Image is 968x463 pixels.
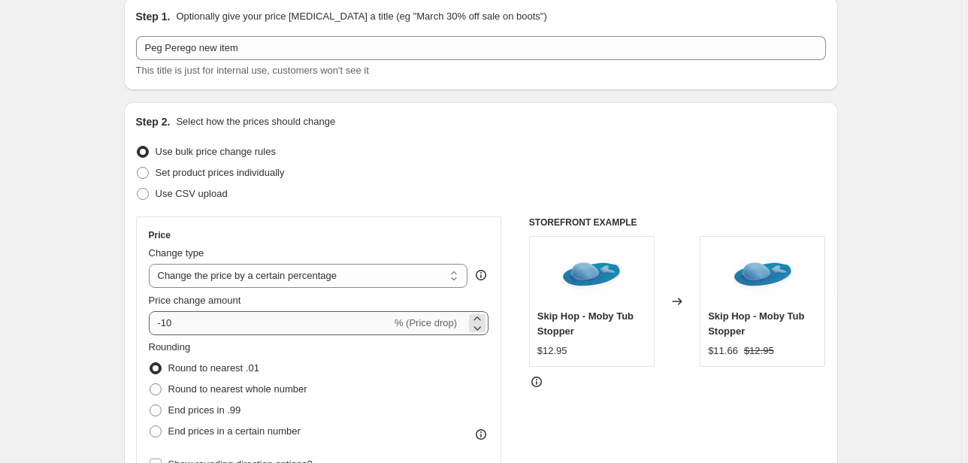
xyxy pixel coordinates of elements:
span: End prices in .99 [168,404,241,416]
input: 30% off holiday sale [136,36,826,60]
strike: $12.95 [744,343,774,359]
p: Select how the prices should change [176,114,335,129]
span: This title is just for internal use, customers won't see it [136,65,369,76]
span: Rounding [149,341,191,353]
span: Skip Hop - Moby Tub Stopper [708,310,804,337]
span: Round to nearest .01 [168,362,259,374]
span: Set product prices individually [156,167,285,178]
input: -15 [149,311,392,335]
h6: STOREFRONT EXAMPLE [529,216,826,228]
span: % (Price drop) [395,317,457,328]
p: Optionally give your price [MEDICAL_DATA] a title (eg "March 30% off sale on boots") [176,9,546,24]
span: Skip Hop - Moby Tub Stopper [537,310,634,337]
span: Price change amount [149,295,241,306]
div: help [473,268,489,283]
span: Change type [149,247,204,259]
h2: Step 1. [136,9,171,24]
img: skip-hop-moby-tub-stopper-31223397259_80x.jpg [561,244,622,304]
span: End prices in a certain number [168,425,301,437]
img: skip-hop-moby-tub-stopper-31223397259_80x.jpg [733,244,793,304]
div: $11.66 [708,343,738,359]
span: Round to nearest whole number [168,383,307,395]
span: Use CSV upload [156,188,228,199]
div: $12.95 [537,343,567,359]
h3: Price [149,229,171,241]
h2: Step 2. [136,114,171,129]
span: Use bulk price change rules [156,146,276,157]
